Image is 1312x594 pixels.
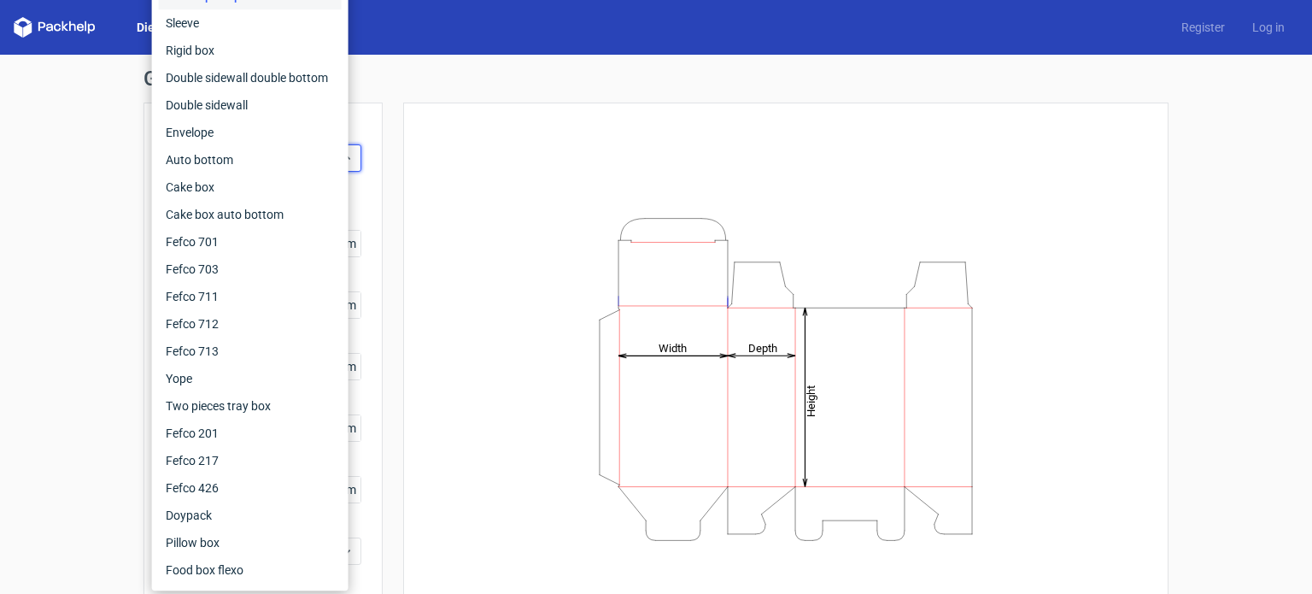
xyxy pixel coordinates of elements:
h1: Generate new dieline [143,68,1168,89]
div: Sleeve [159,9,342,37]
div: Double sidewall double bottom [159,64,342,91]
div: Envelope [159,119,342,146]
div: Cake box auto bottom [159,201,342,228]
div: Two pieces tray box [159,392,342,420]
a: Register [1168,19,1239,36]
div: Fefco 701 [159,228,342,256]
div: Cake box [159,173,342,201]
a: Log in [1239,19,1298,36]
div: Yope [159,365,342,392]
tspan: Width [659,341,687,354]
div: Rigid box [159,37,342,64]
div: Doypack [159,502,342,529]
div: Fefco 703 [159,256,342,283]
div: Double sidewall [159,91,342,119]
div: Fefco 217 [159,447,342,474]
div: Fefco 426 [159,474,342,502]
a: Dielines [123,19,195,36]
div: Fefco 201 [159,420,342,447]
div: Fefco 711 [159,283,342,310]
tspan: Height [805,385,817,416]
div: Fefco 713 [159,338,342,365]
div: Fefco 712 [159,310,342,338]
div: Pillow box [159,529,342,556]
div: Food box flexo [159,556,342,584]
div: Auto bottom [159,146,342,173]
tspan: Depth [748,341,777,354]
